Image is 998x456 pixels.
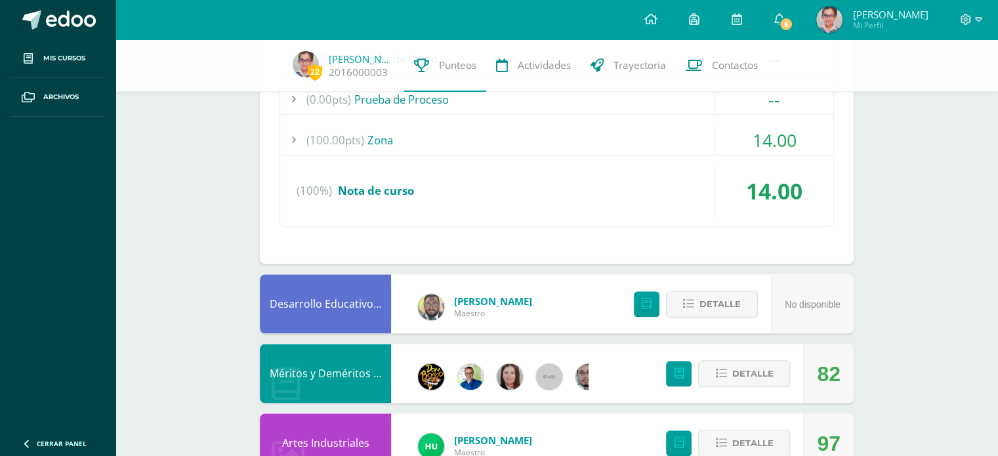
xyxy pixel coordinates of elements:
a: Actividades [486,39,581,92]
div: Desarrollo Educativo y Proyecto de Vida [260,274,391,333]
span: Nota de curso [338,183,414,198]
span: Mi Perfil [852,20,928,31]
img: d06bc060a216a9825672d06be52b8b9d.png [816,7,842,33]
span: 22 [308,64,322,80]
span: Cerrar panel [37,439,87,448]
span: No disponible [785,299,841,310]
span: -- [768,87,780,112]
a: [PERSON_NAME] [329,52,394,66]
span: Detalle [732,431,773,455]
a: Mis cursos [10,39,105,78]
span: Contactos [712,58,758,72]
a: 2016000003 [329,66,388,79]
span: 14.00 [753,128,797,152]
img: 5fac68162d5e1b6fbd390a6ac50e103d.png [575,363,602,390]
img: 60x60 [536,363,562,390]
span: Punteos [439,58,476,72]
a: Archivos [10,78,105,117]
div: Zona [280,125,833,155]
span: Trayectoria [613,58,666,72]
span: [PERSON_NAME] [852,8,928,21]
img: 692ded2a22070436d299c26f70cfa591.png [457,363,484,390]
span: 14.00 [746,176,802,206]
span: (100%) [297,166,332,216]
img: eda3c0d1caa5ac1a520cf0290d7c6ae4.png [418,363,444,390]
span: [PERSON_NAME] [454,295,532,308]
span: Archivos [43,92,79,102]
a: Punteos [404,39,486,92]
span: Detalle [732,362,773,386]
div: Prueba de Proceso [280,85,833,114]
a: Trayectoria [581,39,676,92]
button: Detalle [666,291,758,318]
a: Contactos [676,39,768,92]
span: Maestro [454,308,532,319]
span: (100.00pts) [306,125,364,155]
span: Mis cursos [43,53,85,64]
div: 82 [817,344,841,404]
span: 8 [779,17,793,31]
span: (0.00pts) [306,85,351,114]
div: Méritos y Deméritos 1ro. Básico "B" [260,344,391,403]
img: 712781701cd376c1a616437b5c60ae46.png [418,294,444,320]
span: [PERSON_NAME] [454,434,532,447]
button: Detalle [698,360,790,387]
img: 8af0450cf43d44e38c4a1497329761f3.png [497,363,523,390]
img: d06bc060a216a9825672d06be52b8b9d.png [293,51,319,77]
span: Actividades [518,58,571,72]
span: Detalle [699,292,741,316]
